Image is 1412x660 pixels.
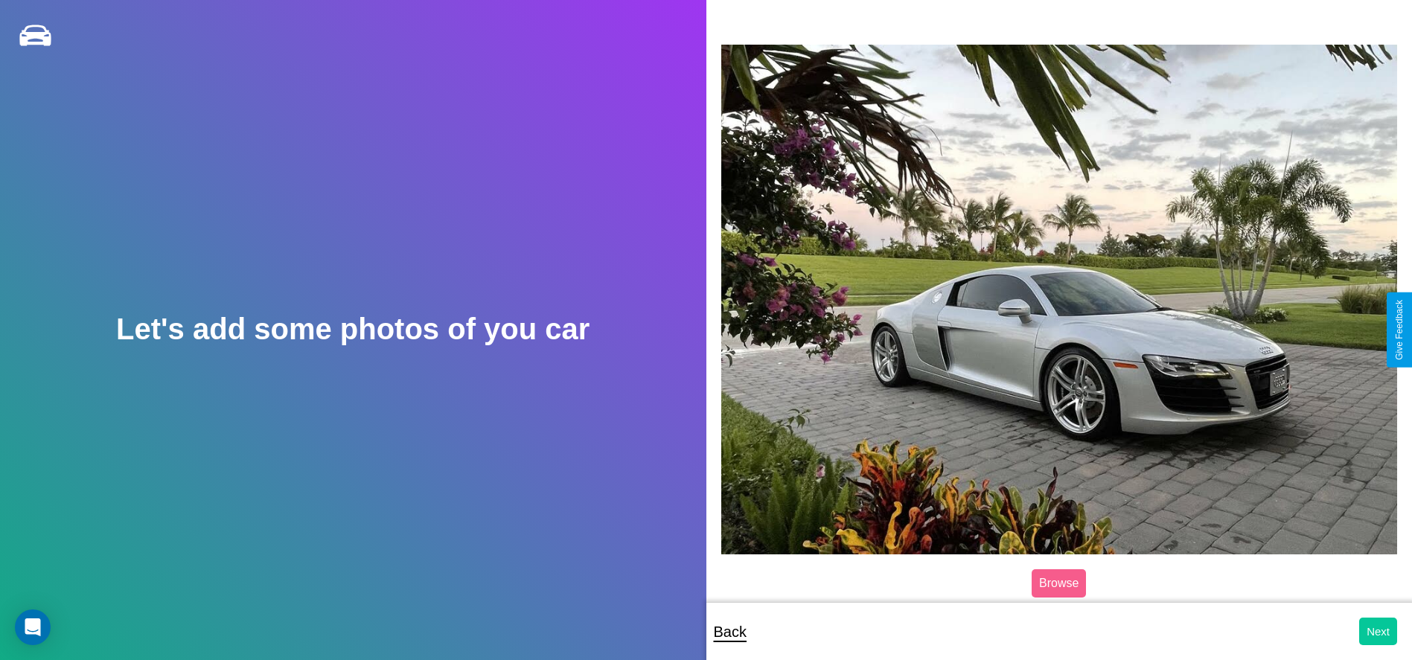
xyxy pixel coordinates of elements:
[1359,618,1397,645] button: Next
[1032,569,1086,597] label: Browse
[1394,300,1405,360] div: Give Feedback
[714,618,747,645] p: Back
[15,609,51,645] div: Open Intercom Messenger
[721,45,1398,554] img: posted
[116,313,590,346] h2: Let's add some photos of you car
